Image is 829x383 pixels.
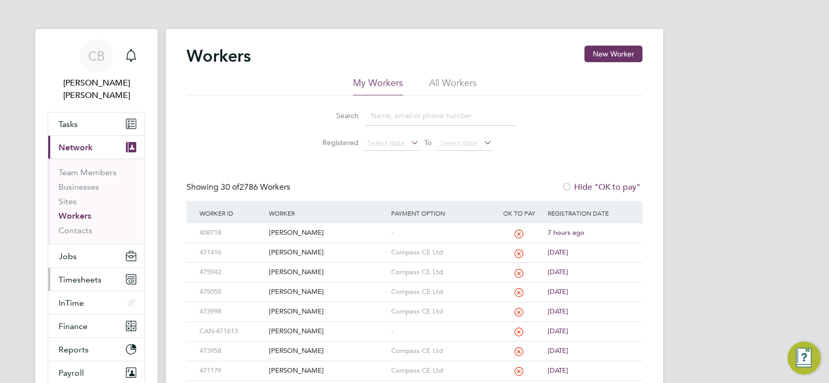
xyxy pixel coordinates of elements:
a: 471179[PERSON_NAME]Compass CE Ltd[DATE] [197,361,632,370]
div: Showing [187,182,292,193]
div: [PERSON_NAME] [266,223,388,243]
div: OK to pay [493,201,545,225]
span: [DATE] [548,248,568,257]
a: Sites [59,196,77,206]
span: [DATE] [548,307,568,316]
button: Engage Resource Center [788,342,821,375]
span: Jobs [59,251,77,261]
span: Network [59,143,93,152]
span: To [421,136,435,149]
div: [PERSON_NAME] [266,342,388,361]
div: Compass CE Ltd [389,263,493,282]
div: [PERSON_NAME] [266,263,388,282]
div: Worker ID [197,201,266,225]
span: Tasks [59,119,78,129]
div: Compass CE Ltd [389,302,493,321]
button: Network [48,136,145,159]
div: - [389,322,493,341]
a: 408718[PERSON_NAME]-7 hours ago [197,223,632,232]
a: Tasks [48,112,145,135]
div: 473998 [197,302,266,321]
a: Contacts [59,225,92,235]
label: Registered [312,138,359,147]
a: 475055[PERSON_NAME]Compass CE Ltd[DATE] [197,282,632,291]
div: [PERSON_NAME] [266,282,388,302]
label: Hide "OK to pay" [562,182,640,192]
a: Businesses [59,182,99,192]
span: CB [88,49,105,63]
div: 475055 [197,282,266,302]
div: 475042 [197,263,266,282]
div: CAN-471613 [197,322,266,341]
span: [DATE] [548,346,568,355]
li: All Workers [429,77,477,95]
a: 473958[PERSON_NAME]Compass CE Ltd[DATE] [197,341,632,350]
button: New Worker [584,46,642,62]
span: [DATE] [548,366,568,375]
div: Compass CE Ltd [389,243,493,262]
span: [DATE] [548,327,568,335]
a: 471416[PERSON_NAME]Compass CE Ltd[DATE] [197,243,632,251]
span: Select date [367,138,405,148]
div: Payment Option [389,201,493,225]
div: [PERSON_NAME] [266,322,388,341]
div: Worker [266,201,388,225]
div: [PERSON_NAME] [266,243,388,262]
a: Workers [59,211,91,221]
button: Jobs [48,245,145,267]
div: Compass CE Ltd [389,282,493,302]
a: 473998[PERSON_NAME]Compass CE Ltd[DATE] [197,302,632,310]
button: Timesheets [48,268,145,291]
div: 408718 [197,223,266,243]
a: CAN-471613[PERSON_NAME]-[DATE] [197,321,632,330]
div: 473958 [197,342,266,361]
span: Reports [59,345,89,354]
div: [PERSON_NAME] [266,361,388,380]
label: Search [312,111,359,120]
span: [DATE] [548,267,568,276]
span: Finance [59,321,88,331]
div: - [389,223,493,243]
span: 30 of [221,182,239,192]
span: 7 hours ago [548,228,584,237]
button: InTime [48,291,145,314]
span: Select date [440,138,478,148]
div: Compass CE Ltd [389,342,493,361]
div: Network [48,159,145,244]
span: Timesheets [59,275,102,285]
span: Connor Batty [48,77,145,102]
div: Registration Date [545,201,632,225]
input: Name, email or phone number [366,106,517,126]
span: InTime [59,298,84,308]
a: CB[PERSON_NAME] [PERSON_NAME] [48,39,145,102]
span: 2786 Workers [221,182,290,192]
h2: Workers [187,46,251,66]
button: Reports [48,338,145,361]
button: Finance [48,315,145,337]
div: 471179 [197,361,266,380]
li: My Workers [353,77,403,95]
span: [DATE] [548,287,568,296]
div: Compass CE Ltd [389,361,493,380]
a: Team Members [59,167,117,177]
div: [PERSON_NAME] [266,302,388,321]
div: 471416 [197,243,266,262]
a: 475042[PERSON_NAME]Compass CE Ltd[DATE] [197,262,632,271]
span: Payroll [59,368,84,378]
